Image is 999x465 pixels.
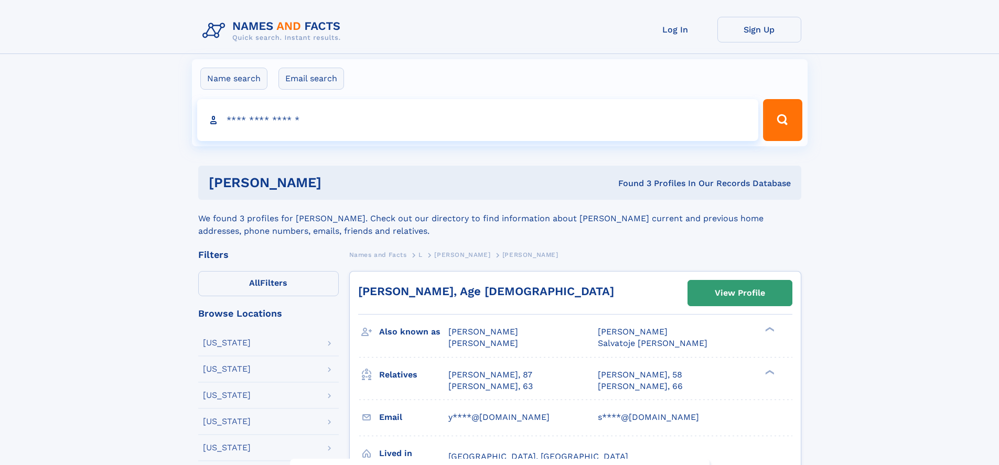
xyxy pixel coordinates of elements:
div: [US_STATE] [203,365,251,373]
input: search input [197,99,759,141]
div: ❯ [762,369,775,375]
h3: Email [379,408,448,426]
h3: Lived in [379,445,448,462]
div: View Profile [715,281,765,305]
a: L [418,248,423,261]
a: [PERSON_NAME] [434,248,490,261]
h3: Relatives [379,366,448,384]
div: ❯ [762,326,775,333]
div: [US_STATE] [203,417,251,426]
a: [PERSON_NAME], 66 [598,381,683,392]
a: [PERSON_NAME], 58 [598,369,682,381]
label: Name search [200,68,267,90]
a: View Profile [688,280,792,306]
a: Sign Up [717,17,801,42]
span: [PERSON_NAME] [434,251,490,258]
div: Found 3 Profiles In Our Records Database [470,178,791,189]
span: [GEOGRAPHIC_DATA], [GEOGRAPHIC_DATA] [448,451,628,461]
button: Search Button [763,99,802,141]
a: [PERSON_NAME], Age [DEMOGRAPHIC_DATA] [358,285,614,298]
a: [PERSON_NAME], 87 [448,369,532,381]
div: [US_STATE] [203,339,251,347]
span: [PERSON_NAME] [448,327,518,337]
span: Salvatoje [PERSON_NAME] [598,338,707,348]
div: [US_STATE] [203,444,251,452]
div: Browse Locations [198,309,339,318]
label: Filters [198,271,339,296]
div: [US_STATE] [203,391,251,399]
a: Log In [633,17,717,42]
label: Email search [278,68,344,90]
span: L [418,251,423,258]
h1: [PERSON_NAME] [209,176,470,189]
div: We found 3 profiles for [PERSON_NAME]. Check out our directory to find information about [PERSON_... [198,200,801,237]
span: [PERSON_NAME] [448,338,518,348]
img: Logo Names and Facts [198,17,349,45]
div: Filters [198,250,339,259]
span: [PERSON_NAME] [598,327,668,337]
h3: Also known as [379,323,448,341]
span: [PERSON_NAME] [502,251,558,258]
a: Names and Facts [349,248,407,261]
span: All [249,278,260,288]
a: [PERSON_NAME], 63 [448,381,533,392]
